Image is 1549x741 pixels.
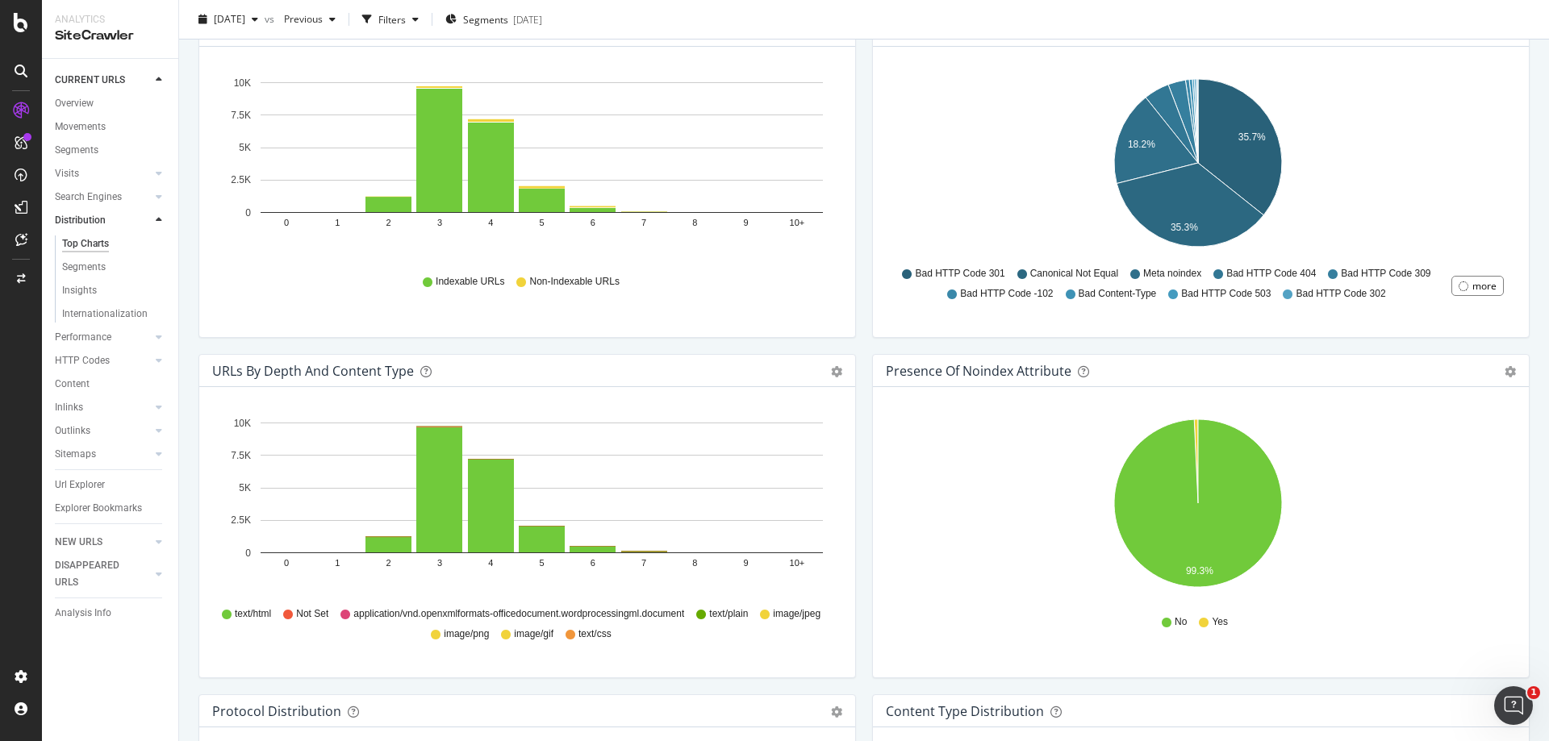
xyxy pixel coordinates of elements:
[239,482,251,493] text: 5K
[214,12,245,26] span: 2025 Aug. 11th
[831,706,842,718] div: gear
[55,189,151,206] a: Search Engines
[831,366,842,377] div: gear
[55,605,111,622] div: Analysis Info
[641,559,646,568] text: 7
[235,607,271,621] span: text/html
[55,352,151,369] a: HTTP Codes
[192,6,265,32] button: [DATE]
[886,73,1510,260] div: A chart.
[378,12,406,26] div: Filters
[212,363,414,379] div: URLs by Depth and Content Type
[692,559,697,568] text: 8
[1143,267,1201,281] span: Meta noindex
[62,259,167,276] a: Segments
[284,559,289,568] text: 0
[1341,267,1430,281] span: Bad HTTP Code 309
[1226,267,1316,281] span: Bad HTTP Code 404
[55,72,125,89] div: CURRENT URLS
[212,413,837,600] svg: A chart.
[444,627,489,641] span: image/png
[55,165,79,182] div: Visits
[278,12,323,26] span: Previous
[62,259,106,276] div: Segments
[55,500,167,517] a: Explorer Bookmarks
[439,6,549,32] button: Segments[DATE]
[55,423,151,439] a: Outlinks
[513,12,542,26] div: [DATE]
[488,559,493,568] text: 4
[55,352,110,369] div: HTTP Codes
[578,627,612,641] span: text/css
[284,219,289,228] text: 0
[55,95,94,112] div: Overview
[296,607,328,621] span: Not Set
[55,376,90,393] div: Content
[1212,615,1228,629] span: Yes
[62,235,167,252] a: Top Charts
[353,607,684,621] span: application/vnd.openxmlformats-officedocument.wordprocessingml.document
[55,212,151,229] a: Distribution
[55,605,167,622] a: Analysis Info
[886,703,1044,719] div: Content Type Distribution
[245,207,251,219] text: 0
[436,275,504,289] span: Indexable URLs
[437,559,442,568] text: 3
[1128,139,1155,150] text: 18.2%
[1175,615,1187,629] span: No
[539,559,544,568] text: 5
[591,219,595,228] text: 6
[231,515,251,527] text: 2.5K
[790,219,805,228] text: 10+
[55,477,167,493] a: Url Explorer
[1238,131,1266,143] text: 35.7%
[62,235,109,252] div: Top Charts
[55,423,90,439] div: Outlinks
[1527,686,1540,699] span: 1
[55,557,151,591] a: DISAPPEARED URLS
[55,557,136,591] div: DISAPPEARED URLS
[212,73,837,260] svg: A chart.
[55,72,151,89] a: CURRENT URLS
[55,95,167,112] a: Overview
[55,142,167,159] a: Segments
[886,413,1510,600] div: A chart.
[55,165,151,182] a: Visits
[62,282,97,299] div: Insights
[245,547,251,559] text: 0
[231,110,251,121] text: 7.5K
[539,219,544,228] text: 5
[278,6,342,32] button: Previous
[231,450,251,461] text: 7.5K
[55,189,122,206] div: Search Engines
[55,399,83,416] div: Inlinks
[55,119,167,135] a: Movements
[239,142,251,153] text: 5K
[55,500,142,517] div: Explorer Bookmarks
[55,212,106,229] div: Distribution
[1079,287,1157,301] span: Bad Content-Type
[386,219,391,228] text: 2
[641,219,646,228] text: 7
[62,306,148,323] div: Internationalization
[55,119,106,135] div: Movements
[55,446,151,463] a: Sitemaps
[55,329,151,346] a: Performance
[960,287,1053,301] span: Bad HTTP Code -102
[386,559,391,568] text: 2
[744,219,749,228] text: 9
[234,77,251,89] text: 10K
[529,275,619,289] span: Non-Indexable URLs
[591,559,595,568] text: 6
[463,12,508,26] span: Segments
[1181,287,1271,301] span: Bad HTTP Code 503
[744,559,749,568] text: 9
[915,267,1004,281] span: Bad HTTP Code 301
[790,559,805,568] text: 10+
[55,399,151,416] a: Inlinks
[1186,566,1213,577] text: 99.3%
[265,12,278,26] span: vs
[1505,366,1516,377] div: gear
